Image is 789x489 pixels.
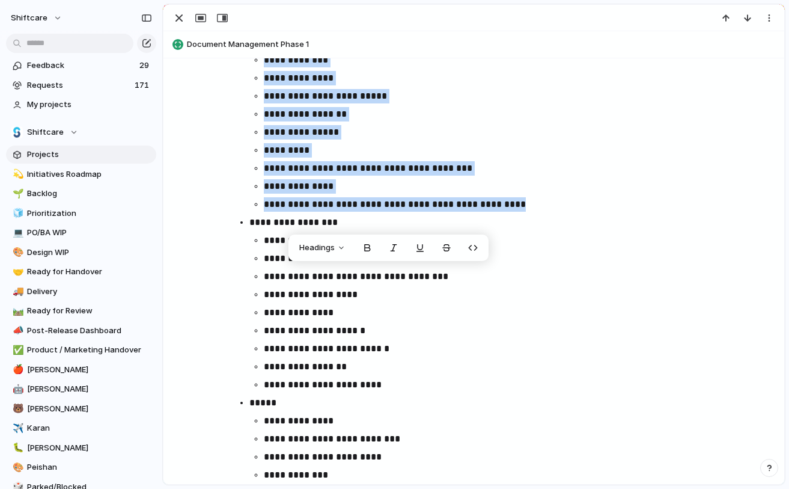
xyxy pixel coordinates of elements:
[13,167,21,181] div: 💫
[13,265,21,279] div: 🤝
[11,208,23,220] button: 🧊
[27,60,136,72] span: Feedback
[135,79,151,91] span: 171
[11,383,23,395] button: 🤖
[13,343,21,357] div: ✅
[6,263,156,281] a: 🤝Ready for Handover
[6,458,156,476] a: 🎨Peishan
[13,206,21,220] div: 🧊
[11,227,23,239] button: 💻
[6,283,156,301] a: 🚚Delivery
[27,188,152,200] span: Backlog
[6,76,156,94] a: Requests171
[139,60,151,72] span: 29
[187,38,779,51] span: Document Management Phase 1
[11,325,23,337] button: 📣
[6,165,156,183] a: 💫Initiatives Roadmap
[6,146,156,164] a: Projects
[292,238,353,257] button: Headings
[6,185,156,203] a: 🌱Backlog
[11,266,23,278] button: 🤝
[27,364,152,376] span: [PERSON_NAME]
[27,383,152,395] span: [PERSON_NAME]
[11,286,23,298] button: 🚚
[27,286,152,298] span: Delivery
[27,168,152,180] span: Initiatives Roadmap
[6,400,156,418] a: 🐻[PERSON_NAME]
[6,419,156,437] a: ✈️Karan
[6,96,156,114] a: My projects
[6,302,156,320] a: 🛤️Ready for Review
[27,461,152,473] span: Peishan
[5,8,69,28] button: shiftcare
[13,324,21,337] div: 📣
[13,461,21,475] div: 🎨
[6,244,156,262] a: 🎨Design WIP
[13,304,21,318] div: 🛤️
[11,188,23,200] button: 🌱
[6,224,156,242] a: 💻PO/BA WIP
[13,441,21,455] div: 🐛
[27,266,152,278] span: Ready for Handover
[11,12,47,24] span: shiftcare
[13,284,21,298] div: 🚚
[27,126,64,138] span: Shiftcare
[27,99,152,111] span: My projects
[11,461,23,473] button: 🎨
[6,341,156,359] a: ✅Product / Marketing Handover
[27,325,152,337] span: Post-Release Dashboard
[13,383,21,396] div: 🤖
[299,242,335,254] span: Headings
[6,322,156,340] a: 📣Post-Release Dashboard
[11,344,23,356] button: ✅
[13,422,21,435] div: ✈️
[27,208,152,220] span: Prioritization
[27,422,152,434] span: Karan
[11,403,23,415] button: 🐻
[11,305,23,317] button: 🛤️
[6,361,156,379] a: 🍎[PERSON_NAME]
[11,442,23,454] button: 🐛
[11,422,23,434] button: ✈️
[6,205,156,223] a: 🧊Prioritization
[13,187,21,201] div: 🌱
[6,123,156,141] button: Shiftcare
[6,57,156,75] a: Feedback29
[27,247,152,259] span: Design WIP
[11,247,23,259] button: 🎨
[6,380,156,398] a: 🤖[PERSON_NAME]
[6,439,156,457] a: 🐛[PERSON_NAME]
[27,227,152,239] span: PO/BA WIP
[27,403,152,415] span: [PERSON_NAME]
[11,364,23,376] button: 🍎
[13,226,21,240] div: 💻
[27,344,152,356] span: Product / Marketing Handover
[13,245,21,259] div: 🎨
[13,402,21,416] div: 🐻
[27,79,131,91] span: Requests
[13,363,21,377] div: 🍎
[27,305,152,317] span: Ready for Review
[169,35,779,54] button: Document Management Phase 1
[27,442,152,454] span: [PERSON_NAME]
[11,168,23,180] button: 💫
[27,149,152,161] span: Projects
